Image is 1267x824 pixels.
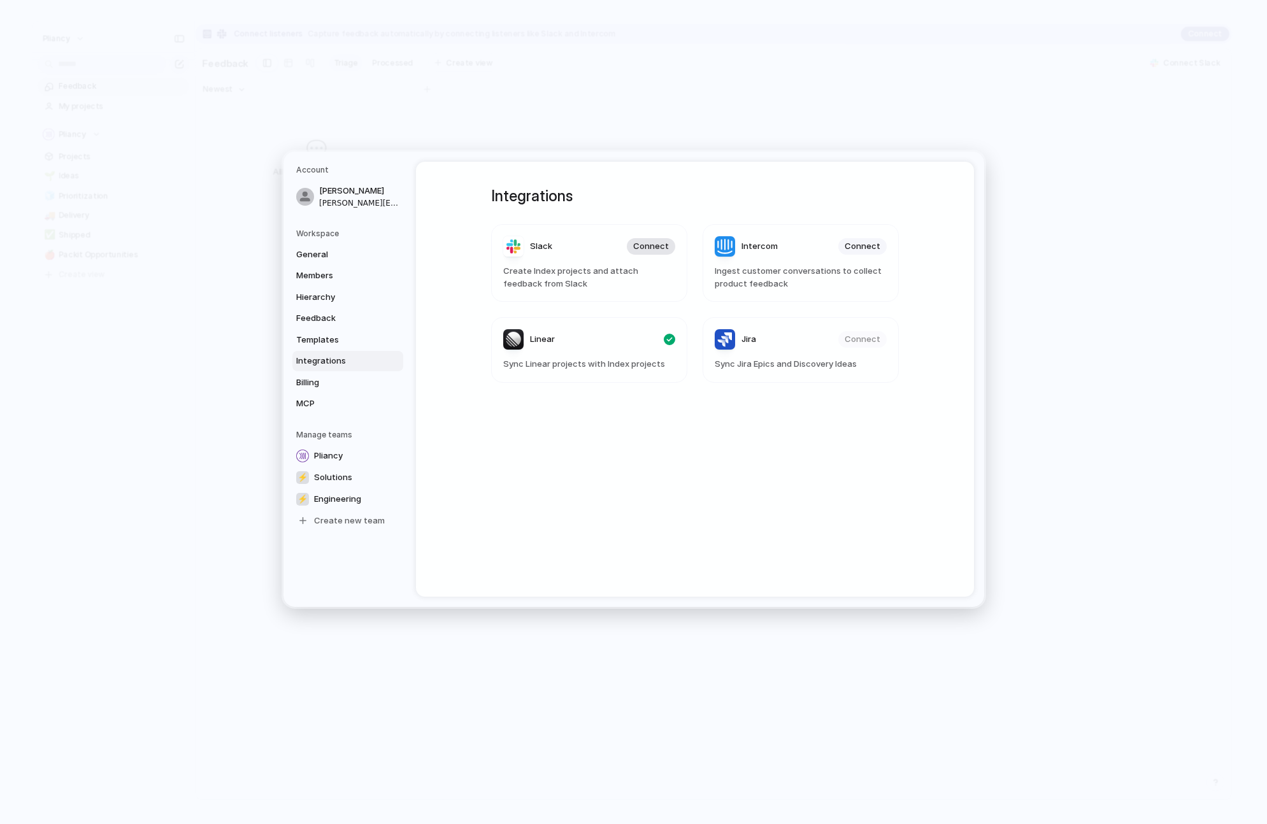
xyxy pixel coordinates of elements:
span: Connect [845,240,880,253]
a: Hierarchy [292,287,403,307]
span: [PERSON_NAME][EMAIL_ADDRESS][DOMAIN_NAME] [319,197,401,208]
a: ⚡Engineering [292,488,403,509]
a: Feedback [292,308,403,329]
span: Intercom [741,240,778,253]
span: [PERSON_NAME] [319,185,401,197]
div: ⚡ [296,471,309,483]
span: Templates [296,333,378,346]
a: Templates [292,329,403,350]
a: MCP [292,394,403,414]
span: Feedback [296,312,378,325]
span: Pliancy [314,449,343,462]
button: Connect [627,238,675,255]
span: Jira [741,333,756,346]
span: Ingest customer conversations to collect product feedback [715,265,887,290]
a: General [292,244,403,264]
span: Integrations [296,355,378,367]
span: Connect [633,240,669,253]
a: [PERSON_NAME][PERSON_NAME][EMAIL_ADDRESS][DOMAIN_NAME] [292,181,403,213]
a: Create new team [292,510,403,530]
a: Members [292,266,403,286]
h5: Account [296,164,403,176]
span: Engineering [314,492,361,505]
span: Solutions [314,471,352,483]
h1: Integrations [491,185,899,208]
a: ⚡Solutions [292,467,403,487]
div: ⚡ [296,492,309,505]
button: Connect [838,238,887,255]
span: Billing [296,376,378,388]
span: Sync Linear projects with Index projects [503,358,675,371]
span: Linear [530,333,555,346]
a: Pliancy [292,445,403,465]
a: Integrations [292,351,403,371]
span: Sync Jira Epics and Discovery Ideas [715,358,887,371]
span: Hierarchy [296,290,378,303]
h5: Workspace [296,227,403,239]
span: Create Index projects and attach feedback from Slack [503,265,675,290]
span: Members [296,269,378,282]
span: General [296,248,378,260]
h5: Manage teams [296,429,403,440]
a: Billing [292,372,403,392]
span: Slack [530,240,552,253]
span: Create new team [314,514,385,527]
span: MCP [296,397,378,410]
